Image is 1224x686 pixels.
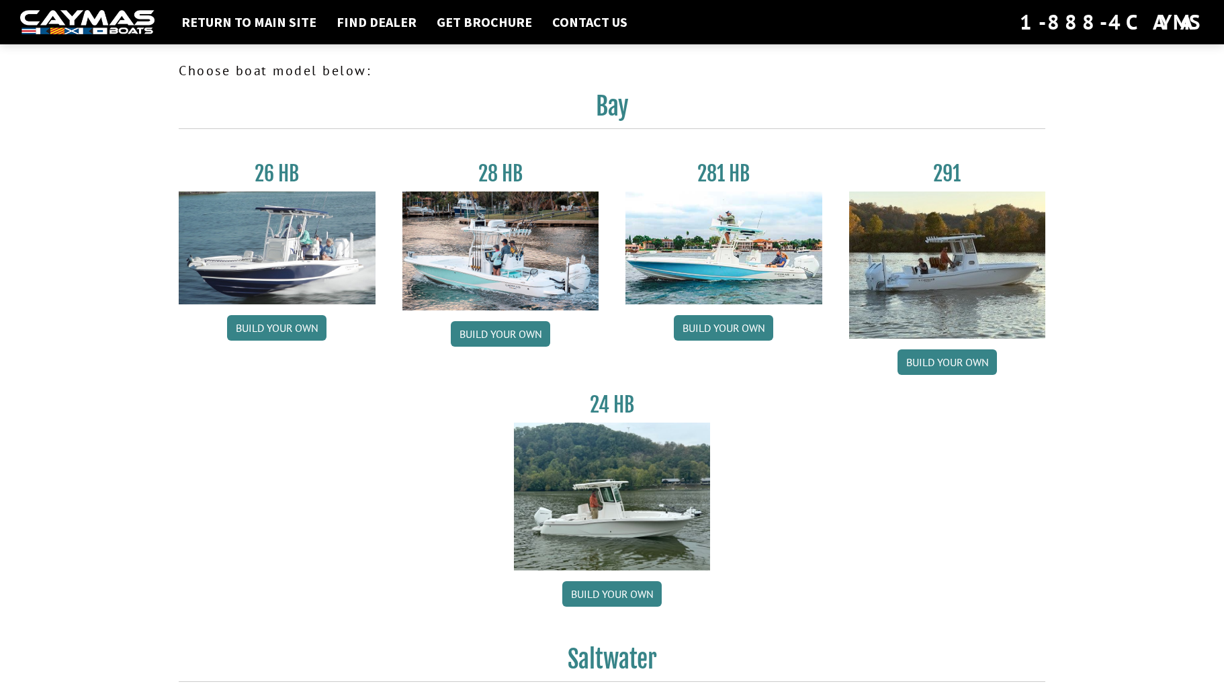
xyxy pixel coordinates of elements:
a: Find Dealer [330,13,423,31]
img: 26_new_photo_resized.jpg [179,191,376,304]
a: Return to main site [175,13,323,31]
a: Contact Us [545,13,634,31]
p: Choose boat model below: [179,60,1045,81]
img: white-logo-c9c8dbefe5ff5ceceb0f0178aa75bf4bb51f6bca0971e226c86eb53dfe498488.png [20,10,155,35]
a: Get Brochure [430,13,539,31]
div: 1-888-4CAYMAS [1020,7,1204,37]
h2: Bay [179,91,1045,129]
img: 291_Thumbnail.jpg [849,191,1046,339]
a: Build your own [451,321,550,347]
img: 28-hb-twin.jpg [625,191,822,304]
h3: 26 HB [179,161,376,186]
h3: 291 [849,161,1046,186]
h3: 281 HB [625,161,822,186]
h2: Saltwater [179,644,1045,682]
img: 24_HB_thumbnail.jpg [514,423,711,570]
a: Build your own [898,349,997,375]
h3: 24 HB [514,392,711,417]
a: Build your own [674,315,773,341]
a: Build your own [227,315,326,341]
a: Build your own [562,581,662,607]
img: 28_hb_thumbnail_for_caymas_connect.jpg [402,191,599,310]
h3: 28 HB [402,161,599,186]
